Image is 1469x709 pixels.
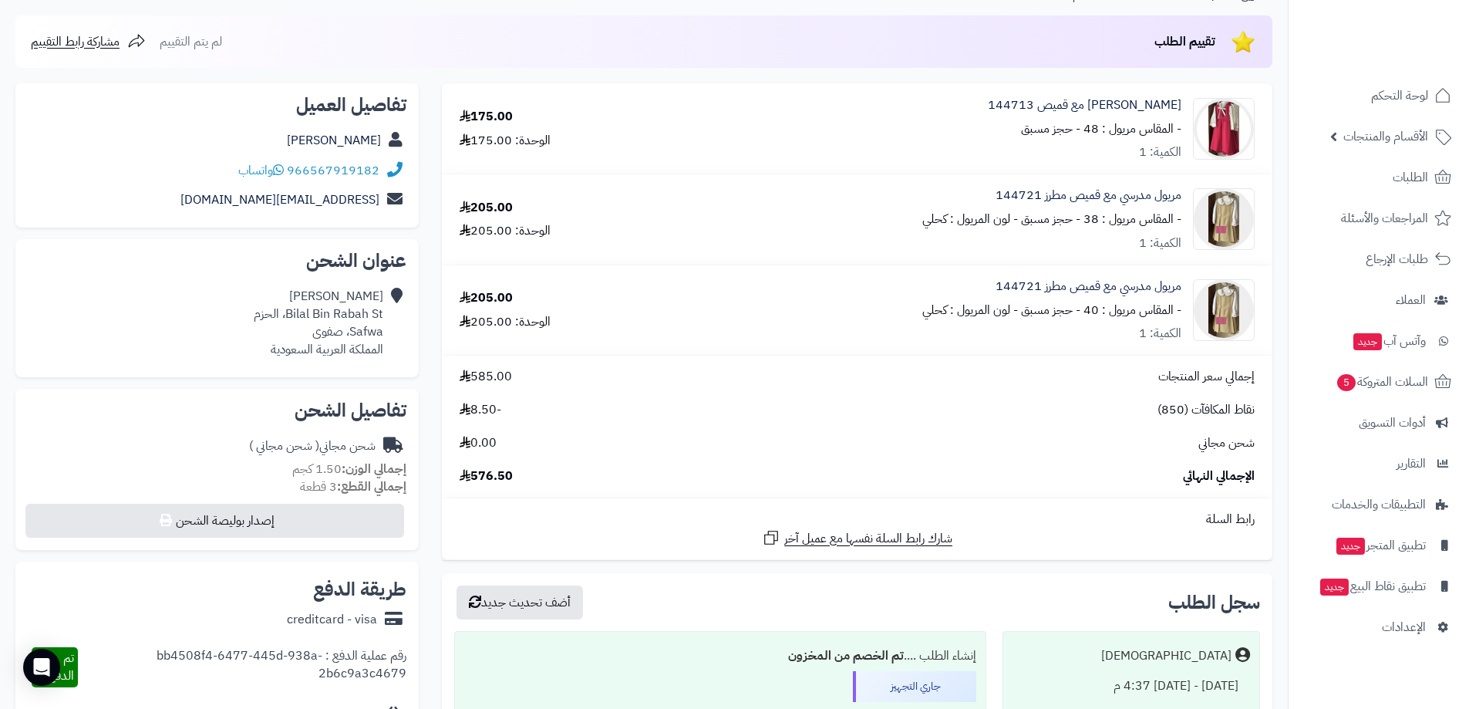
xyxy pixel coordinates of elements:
[1157,401,1255,419] span: نقاط المكافآت (850)
[1336,538,1365,555] span: جديد
[1366,248,1428,270] span: طلبات الإرجاع
[1021,120,1181,138] small: - المقاس مريول : 48 - حجز مسبق
[464,641,975,671] div: إنشاء الطلب ....
[1139,143,1181,161] div: الكمية: 1
[337,478,406,496] strong: إجمالي القطع:
[49,649,74,685] span: تم الدفع
[1021,301,1181,319] small: - المقاس مريول : 40 - حجز مسبق
[1335,535,1426,556] span: تطبيق المتجر
[1298,77,1460,114] a: لوحة التحكم
[1336,371,1428,393] span: السلات المتروكة
[1298,363,1460,400] a: السلات المتروكة5
[1332,494,1426,515] span: التطبيقات والخدمات
[23,649,60,686] div: Open Intercom Messenger
[249,437,319,455] span: ( شحن مجاني )
[342,460,406,478] strong: إجمالي الوزن:
[31,32,146,51] a: مشاركة رابط التقييم
[1158,368,1255,386] span: إجمالي سعر المنتجات
[1194,188,1254,250] img: 1754089359-Untitled%20design-90x90.png
[1382,616,1426,638] span: الإعدادات
[180,191,379,209] a: [EMAIL_ADDRESS][DOMAIN_NAME]
[1298,322,1460,360] a: وآتس آبجديد
[996,187,1181,204] a: مريول مدرسي مع قميص مطرز 144721
[25,504,404,538] button: إصدار بوليصة الشحن
[1397,453,1426,474] span: التقارير
[1194,279,1254,341] img: 1754089359-Untitled%20design-90x90.png
[1353,333,1382,350] span: جديد
[1012,671,1250,701] div: [DATE] - [DATE] 4:37 م
[78,647,407,687] div: رقم عملية الدفع : bb4508f4-6477-445d-938a-2b6c9a3c4679
[784,530,952,548] span: شارك رابط السلة نفسها مع عميل آخر
[460,289,513,307] div: 205.00
[28,96,406,114] h2: تفاصيل العميل
[249,437,376,455] div: شحن مجاني
[460,401,501,419] span: -8.50
[1154,32,1215,51] span: تقييم الطلب
[922,301,1018,319] small: - لون المريول : كحلي
[254,288,383,358] div: [PERSON_NAME] Bilal Bin Rabah St، الحزم Safwa، صفوى المملكة العربية السعودية
[1101,647,1231,665] div: [DEMOGRAPHIC_DATA]
[460,434,497,452] span: 0.00
[1359,412,1426,434] span: أدوات التسويق
[1298,609,1460,646] a: الإعدادات
[28,252,406,270] h2: عنوان الشحن
[1298,527,1460,564] a: تطبيق المتجرجديد
[160,32,222,51] span: لم يتم التقييم
[1298,241,1460,278] a: طلبات الإرجاع
[1139,325,1181,343] div: الكمية: 1
[31,32,120,51] span: مشاركة رابط التقييم
[1320,579,1349,596] span: جديد
[1194,98,1254,160] img: 1753600931-IMG_1783-90x90.jpeg
[460,222,551,240] div: الوحدة: 205.00
[1298,568,1460,605] a: تطبيق نقاط البيعجديد
[300,478,406,496] small: 3 قطعة
[1393,167,1428,188] span: الطلبات
[996,278,1181,295] a: مريول مدرسي مع قميص مطرز 144721
[460,468,513,485] span: 576.50
[1298,486,1460,523] a: التطبيقات والخدمات
[28,401,406,420] h2: تفاصيل الشحن
[1298,200,1460,237] a: المراجعات والأسئلة
[1168,593,1260,612] h3: سجل الطلب
[1337,374,1356,391] span: 5
[460,132,551,150] div: الوحدة: 175.00
[1298,159,1460,196] a: الطلبات
[1021,210,1181,228] small: - المقاس مريول : 38 - حجز مسبق
[292,460,406,478] small: 1.50 كجم
[460,313,551,331] div: الوحدة: 205.00
[853,671,976,702] div: جاري التجهيز
[1298,282,1460,319] a: العملاء
[460,368,512,386] span: 585.00
[313,580,406,599] h2: طريقة الدفع
[287,131,381,150] a: [PERSON_NAME]
[1341,208,1428,229] span: المراجعات والأسئلة
[922,210,1018,228] small: - لون المريول : كحلي
[762,528,952,548] a: شارك رابط السلة نفسها مع عميل آخر
[1371,85,1428,106] span: لوحة التحكم
[457,586,583,620] button: أضف تحديث جديد
[1396,289,1426,311] span: العملاء
[287,161,379,180] a: 966567919182
[788,647,904,665] b: تم الخصم من المخزون
[1139,235,1181,252] div: الكمية: 1
[460,199,513,217] div: 205.00
[988,96,1181,114] a: [PERSON_NAME] مع قميص 144713
[287,611,377,629] div: creditcard - visa
[1343,126,1428,147] span: الأقسام والمنتجات
[1319,576,1426,597] span: تطبيق نقاط البيع
[1198,434,1255,452] span: شحن مجاني
[238,161,284,180] a: واتساب
[1352,330,1426,352] span: وآتس آب
[448,511,1266,528] div: رابط السلة
[1298,445,1460,482] a: التقارير
[1183,468,1255,485] span: الإجمالي النهائي
[1298,404,1460,441] a: أدوات التسويق
[460,108,513,126] div: 175.00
